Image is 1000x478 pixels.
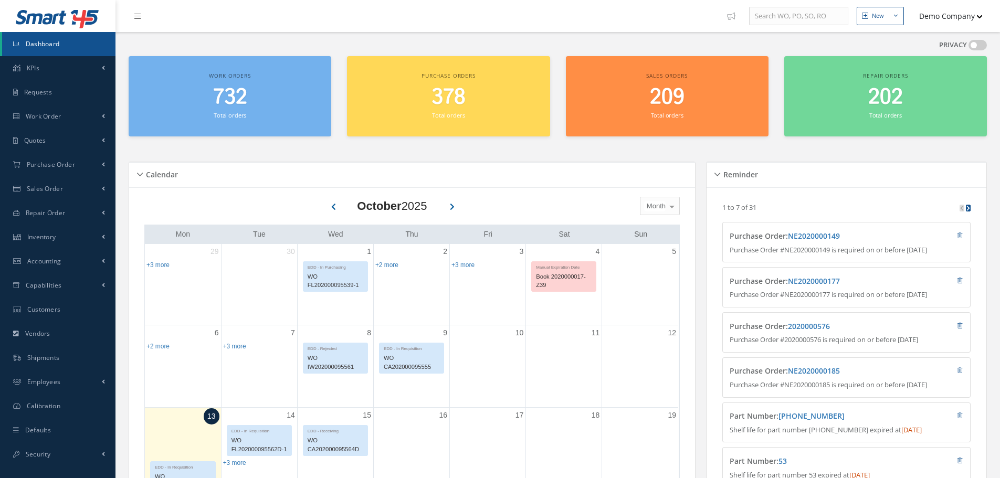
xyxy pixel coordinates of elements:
[375,261,398,269] a: Show 2 more events
[27,257,61,265] span: Accounting
[901,425,922,434] span: [DATE]
[297,244,373,325] td: October 1, 2025
[25,426,51,434] span: Defaults
[223,343,246,350] a: Show 3 more events
[730,367,901,376] h4: Purchase Order
[285,244,297,259] a: September 30, 2025
[730,322,901,331] h4: Purchase Order
[526,325,602,408] td: October 11, 2025
[441,325,449,341] a: October 9, 2025
[27,353,60,362] span: Shipments
[532,262,596,271] div: Manual Expiration Date
[788,321,830,331] a: 2020000576
[566,56,769,136] a: Sales orders 209 Total orders
[373,244,449,325] td: October 2, 2025
[26,39,60,48] span: Dashboard
[380,352,444,373] div: WO CA202000095555
[437,408,449,423] a: October 16, 2025
[208,244,221,259] a: September 29, 2025
[909,6,983,26] button: Demo Company
[347,56,550,136] a: Purchase orders 378 Total orders
[650,82,685,112] span: 209
[373,325,449,408] td: October 9, 2025
[868,82,903,112] span: 202
[778,456,787,466] a: 53
[326,228,345,241] a: Wednesday
[227,434,291,455] div: WO FL202000095562D-1
[361,408,373,423] a: October 15, 2025
[730,245,963,256] p: Purchase Order #NE2020000149 is required on or before [DATE]
[450,244,526,325] td: October 3, 2025
[297,325,373,408] td: October 8, 2025
[602,325,678,408] td: October 12, 2025
[303,434,367,455] div: WO CA202000095564D
[532,271,596,292] div: Book 2020000017-Z39
[450,325,526,408] td: October 10, 2025
[27,305,61,314] span: Customers
[730,290,963,300] p: Purchase Order #NE2020000177 is required on or before [DATE]
[557,228,572,241] a: Saturday
[26,208,66,217] span: Repair Order
[788,231,840,241] a: NE2020000149
[26,112,61,121] span: Work Order
[24,88,52,97] span: Requests
[651,111,683,119] small: Total orders
[602,244,678,325] td: October 5, 2025
[213,82,247,112] span: 732
[303,271,367,292] div: WO FL202000095539-1
[482,228,494,241] a: Friday
[27,184,63,193] span: Sales Order
[441,244,449,259] a: October 2, 2025
[788,276,840,286] a: NE2020000177
[25,329,50,338] span: Vendors
[513,408,526,423] a: October 17, 2025
[632,228,649,241] a: Sunday
[174,228,192,241] a: Monday
[223,459,246,466] a: Show 3 more events
[784,56,987,136] a: Repair orders 202 Total orders
[786,366,840,376] span: :
[303,262,367,271] div: EDD - In Purchasing
[863,72,908,79] span: Repair orders
[526,244,602,325] td: October 4, 2025
[26,281,62,290] span: Capabilities
[213,325,221,341] a: October 6, 2025
[143,167,178,179] h5: Calendar
[27,232,56,241] span: Inventory
[644,201,666,211] span: Month
[594,244,602,259] a: October 4, 2025
[730,412,901,421] h4: Part Number
[722,203,756,212] p: 1 to 7 of 31
[27,63,39,72] span: KPIs
[517,244,525,259] a: October 3, 2025
[670,244,678,259] a: October 5, 2025
[145,325,221,408] td: October 6, 2025
[365,325,373,341] a: October 8, 2025
[365,244,373,259] a: October 1, 2025
[431,82,466,112] span: 378
[786,276,840,286] span: :
[227,426,291,434] div: EDD - In Requisition
[303,352,367,373] div: WO IW202000095561
[666,408,678,423] a: October 19, 2025
[730,335,963,345] p: Purchase Order #2020000576 is required on or before [DATE]
[27,401,60,410] span: Calibration
[778,411,845,421] a: [PHONE_NUMBER]
[289,325,297,341] a: October 7, 2025
[209,72,250,79] span: Work orders
[432,111,465,119] small: Total orders
[146,343,170,350] a: Show 2 more events
[730,425,963,435] p: Shelf life for part number [PHONE_NUMBER] expired at
[146,261,170,269] a: Show 3 more events
[720,167,758,179] h5: Reminder
[749,7,848,26] input: Search WO, PO, SO, RO
[646,72,687,79] span: Sales orders
[776,411,845,421] span: :
[2,32,115,56] a: Dashboard
[129,56,331,136] a: Work orders 732 Total orders
[151,462,215,471] div: EDD - In Requisition
[939,40,967,50] label: PRIVACY
[357,197,427,215] div: 2025
[221,325,297,408] td: October 7, 2025
[27,160,75,169] span: Purchase Order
